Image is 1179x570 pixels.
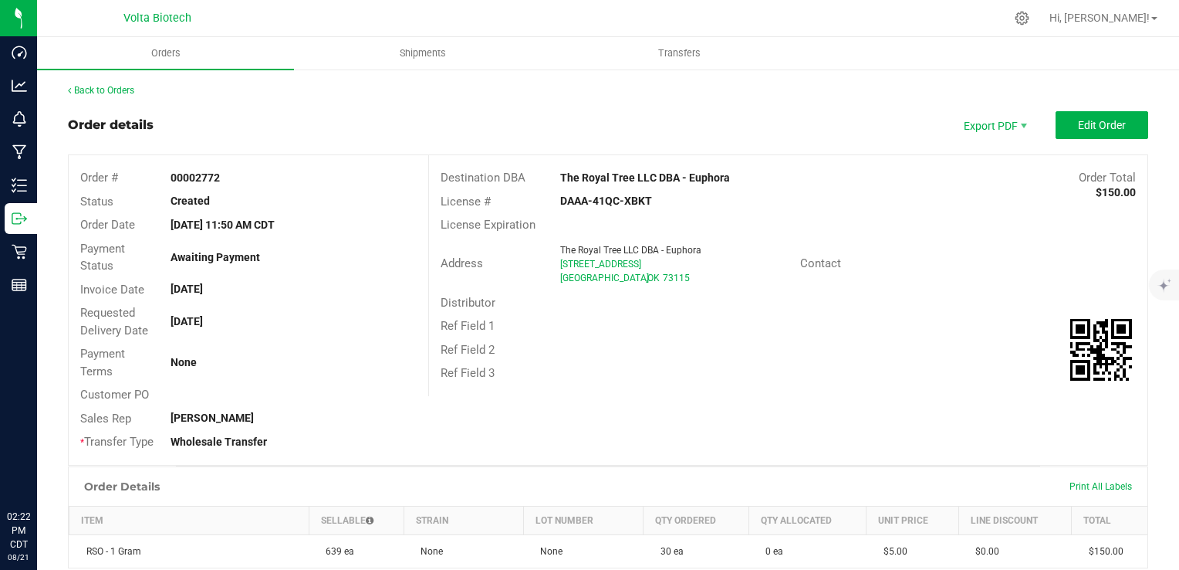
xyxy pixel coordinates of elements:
span: Distributor [441,296,495,310]
inline-svg: Analytics [12,78,27,93]
span: Address [441,256,483,270]
p: 02:22 PM CDT [7,510,30,551]
qrcode: 00002772 [1070,319,1132,381]
span: Payment Status [80,242,125,273]
strong: [DATE] [171,283,203,295]
strong: The Royal Tree LLC DBA - Euphora [560,171,730,184]
th: Unit Price [867,506,958,534]
strong: DAAA-41QC-XBKT [560,195,652,207]
span: Transfers [637,46,721,60]
span: Order Date [80,218,135,232]
span: $150.00 [1081,546,1123,557]
th: Lot Number [523,506,643,534]
inline-svg: Outbound [12,211,27,226]
span: Ref Field 3 [441,366,495,380]
strong: Created [171,195,210,207]
th: Qty Allocated [748,506,867,534]
span: OK [647,273,660,283]
span: Customer PO [80,388,149,402]
span: License # [441,195,491,209]
span: Hi, [PERSON_NAME]! [1049,12,1150,24]
span: 639 ea [318,546,354,557]
span: Print All Labels [1069,481,1132,492]
span: Volta Biotech [123,12,191,25]
span: Ref Field 1 [441,319,495,333]
span: Contact [800,256,841,270]
strong: [DATE] 11:50 AM CDT [171,219,275,231]
span: Transfer Type [80,435,154,449]
th: Strain [404,506,523,534]
span: Status [80,195,113,209]
span: [GEOGRAPHIC_DATA] [560,273,649,283]
span: Destination DBA [441,171,525,185]
span: None [413,546,443,557]
th: Qty Ordered [644,506,749,534]
span: $5.00 [876,546,907,557]
span: $0.00 [968,546,999,557]
span: , [646,273,647,283]
strong: [DATE] [171,315,203,327]
span: Invoice Date [80,283,144,297]
a: Shipments [294,37,551,70]
span: Payment Terms [80,347,125,378]
inline-svg: Reports [12,277,27,293]
strong: Awaiting Payment [171,251,260,263]
span: Requested Delivery Date [80,306,148,338]
strong: None [171,356,197,368]
h1: Order Details [84,480,160,493]
img: Scan me! [1070,319,1132,381]
inline-svg: Dashboard [12,45,27,60]
th: Line Discount [958,506,1072,534]
strong: 00002772 [171,171,220,184]
span: 30 ea [653,546,684,557]
strong: $150.00 [1096,186,1136,198]
span: 73115 [663,273,690,283]
span: Orders [130,46,201,60]
strong: Wholesale Transfer [171,436,267,448]
a: Back to Orders [68,85,134,96]
span: 0 ea [758,546,783,557]
inline-svg: Monitoring [12,111,27,127]
span: Order Total [1079,171,1136,185]
inline-svg: Retail [12,244,27,260]
span: Edit Order [1078,119,1126,131]
strong: [PERSON_NAME] [171,412,254,424]
th: Total [1072,506,1147,534]
span: [STREET_ADDRESS] [560,259,641,270]
iframe: Resource center [15,446,62,493]
a: Transfers [551,37,808,70]
iframe: Resource center unread badge [46,444,64,463]
li: Export PDF [948,111,1040,139]
span: None [532,546,562,557]
span: Sales Rep [80,412,131,426]
inline-svg: Manufacturing [12,144,27,160]
inline-svg: Inventory [12,178,27,193]
button: Edit Order [1056,111,1148,139]
p: 08/21 [7,551,30,563]
span: RSO - 1 Gram [79,546,141,557]
span: Order # [80,171,118,185]
th: Item [69,506,309,534]
th: Sellable [309,506,404,534]
div: Order details [68,116,154,134]
a: Orders [37,37,294,70]
span: The Royal Tree LLC DBA - Euphora [560,245,701,256]
span: License Expiration [441,218,535,232]
span: Ref Field 2 [441,343,495,357]
span: Shipments [379,46,467,60]
div: Manage settings [1012,11,1032,25]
